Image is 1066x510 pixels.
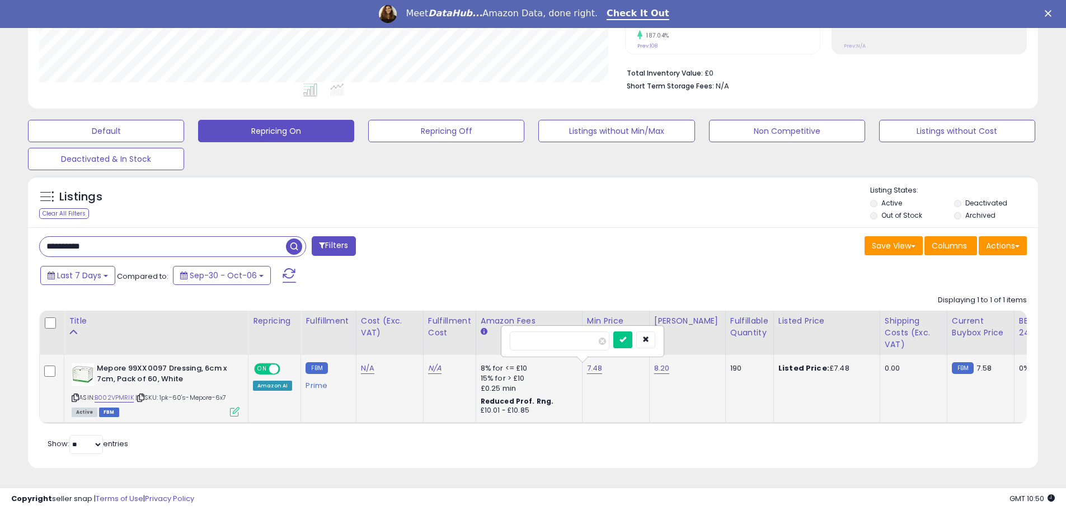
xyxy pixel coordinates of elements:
div: 15% for > £10 [481,373,574,383]
div: Listed Price [778,315,875,327]
span: Compared to: [117,271,168,282]
button: Last 7 Days [40,266,115,285]
p: Listing States: [870,185,1038,196]
div: 0.00 [885,363,938,373]
button: Repricing On [198,120,354,142]
a: N/A [428,363,442,374]
button: Non Competitive [709,120,865,142]
label: Out of Stock [881,210,922,220]
button: Save View [865,236,923,255]
div: £7.48 [778,363,871,373]
b: Reduced Prof. Rng. [481,396,554,406]
div: Close [1045,10,1056,17]
div: 0% [1019,363,1056,373]
div: Current Buybox Price [952,315,1009,339]
small: Prev: N/A [844,43,866,49]
div: Meet Amazon Data, done right. [406,8,598,19]
small: Amazon Fees. [481,327,487,337]
span: 7.58 [976,363,992,373]
span: FBM [99,408,119,417]
span: 2025-10-14 10:50 GMT [1009,493,1055,504]
div: Amazon AI [253,381,292,391]
div: 190 [730,363,765,373]
li: £0 [627,65,1018,79]
div: BB Share 24h. [1019,315,1060,339]
div: Fulfillment Cost [428,315,471,339]
div: Prime [306,377,347,390]
div: 8% for <= £10 [481,363,574,373]
span: Columns [932,240,967,251]
div: Displaying 1 to 1 of 1 items [938,295,1027,306]
small: Prev: 108 [637,43,658,49]
button: Default [28,120,184,142]
a: Check It Out [607,8,669,20]
div: Repricing [253,315,296,327]
button: Filters [312,236,355,256]
div: Clear All Filters [39,208,89,219]
div: seller snap | | [11,494,194,504]
span: | SKU: 1pk-60's-Mepore-6x7 [135,393,226,402]
button: Deactivated & In Stock [28,148,184,170]
img: Profile image for Georgie [379,5,397,23]
div: £10.01 - £10.85 [481,406,574,415]
b: Listed Price: [778,363,829,373]
div: £0.25 min [481,383,574,394]
i: DataHub... [428,8,482,18]
div: Min Price [587,315,645,327]
button: Columns [924,236,977,255]
small: FBM [306,362,327,374]
button: Listings without Min/Max [538,120,694,142]
label: Archived [965,210,995,220]
div: Amazon Fees [481,315,577,327]
span: ON [255,364,269,374]
button: Actions [979,236,1027,255]
b: Total Inventory Value: [627,68,703,78]
a: 8.20 [654,363,670,374]
a: B002VPMRIK [95,393,134,403]
small: FBM [952,362,974,374]
div: Fulfillable Quantity [730,315,769,339]
a: N/A [361,363,374,374]
h5: Listings [59,189,102,205]
img: 41lSIqOfZ+L._SL40_.jpg [72,363,94,386]
a: 7.48 [587,363,603,374]
a: Terms of Use [96,493,143,504]
span: All listings currently available for purchase on Amazon [72,408,97,417]
div: ASIN: [72,363,240,415]
a: Privacy Policy [145,493,194,504]
span: Show: entries [48,438,128,449]
div: Cost (Exc. VAT) [361,315,419,339]
strong: Copyright [11,493,52,504]
div: [PERSON_NAME] [654,315,721,327]
span: OFF [279,364,297,374]
b: Short Term Storage Fees: [627,81,714,91]
button: Listings without Cost [879,120,1035,142]
div: Shipping Costs (Exc. VAT) [885,315,942,350]
button: Repricing Off [368,120,524,142]
div: Fulfillment [306,315,351,327]
span: Last 7 Days [57,270,101,281]
small: 187.04% [642,31,669,40]
button: Sep-30 - Oct-06 [173,266,271,285]
span: N/A [716,81,729,91]
label: Active [881,198,902,208]
span: Sep-30 - Oct-06 [190,270,257,281]
label: Deactivated [965,198,1007,208]
b: Mepore 99XX0097 Dressing, 6cm x 7cm, Pack of 60, White [97,363,233,387]
div: Title [69,315,243,327]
